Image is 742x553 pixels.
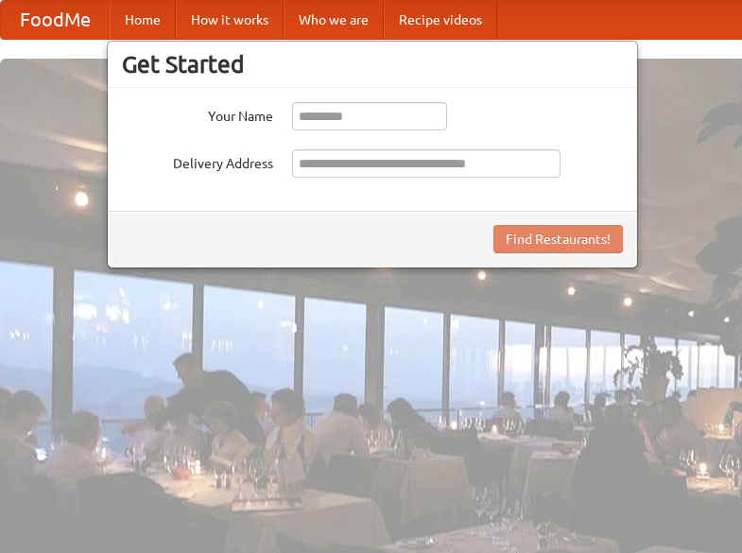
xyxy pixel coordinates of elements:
[493,225,623,253] button: Find Restaurants!
[122,102,273,126] label: Your Name
[176,1,284,39] a: How it works
[122,149,273,173] label: Delivery Address
[1,1,110,39] a: FoodMe
[110,1,176,39] a: Home
[384,1,497,39] a: Recipe videos
[122,50,623,78] h3: Get Started
[284,1,384,39] a: Who we are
